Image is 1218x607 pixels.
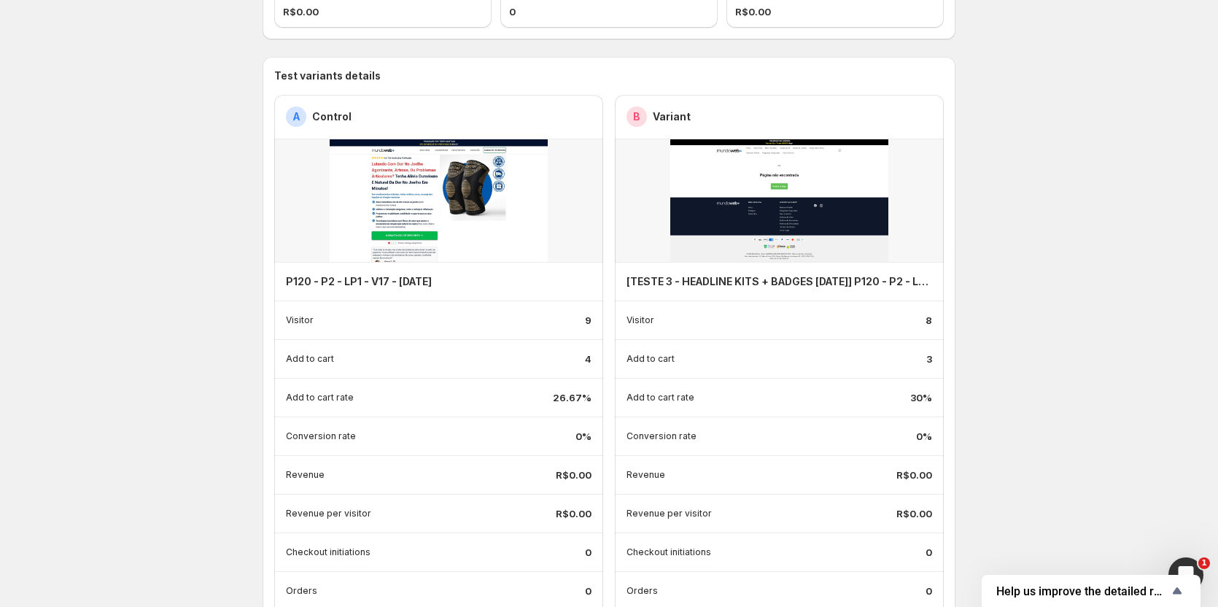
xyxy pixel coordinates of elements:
p: R$0.00 [896,506,932,521]
p: 8 [926,313,932,328]
p: Conversion rate [286,430,356,442]
h3: Test variants details [274,69,944,83]
p: 0 [926,584,932,598]
p: Visitor [286,314,314,326]
p: 0 [585,584,591,598]
h2: Variant [653,109,691,124]
p: Revenue [627,469,665,481]
p: Orders [627,585,658,597]
p: Orders [286,585,317,597]
p: 3 [926,352,932,366]
p: Conversion rate [627,430,697,442]
h4: P120 - P2 - LP1 - V17 - [DATE] [286,274,432,289]
h4: [TESTE 3 - HEADLINE KITS + BADGES [DATE]] P120 - P2 - LP1 - V17 - [DATE] [627,274,932,289]
p: Add to cart rate [286,392,354,403]
img: -products-copperflex3d-viewgem-1755391758-template.jpg [274,139,603,262]
span: R$0.00 [283,4,319,19]
p: Add to cart rate [627,392,694,403]
p: 9 [585,313,591,328]
p: 30% [910,390,932,405]
p: Add to cart [286,353,334,365]
p: R$0.00 [896,468,932,482]
span: Help us improve the detailed report for A/B campaigns [996,584,1168,598]
p: Revenue per visitor [627,508,712,519]
button: Show survey - Help us improve the detailed report for A/B campaigns [996,582,1186,600]
p: R$0.00 [556,506,591,521]
h2: A [293,109,300,124]
span: 1 [1198,557,1210,569]
p: 4 [585,352,591,366]
p: 0 [585,545,591,560]
img: -products-serum-visage-viewgem-1758478999-template.jpg [615,139,944,262]
p: Revenue per visitor [286,508,371,519]
p: R$0.00 [556,468,591,482]
h2: Control [312,109,352,124]
span: 0 [509,4,516,19]
span: R$0.00 [735,4,771,19]
p: Revenue [286,469,325,481]
p: 26.67% [553,390,591,405]
p: Add to cart [627,353,675,365]
p: Checkout initiations [627,546,711,558]
iframe: Intercom live chat [1168,557,1203,592]
p: Visitor [627,314,654,326]
p: 0 [926,545,932,560]
h2: B [633,109,640,124]
p: Checkout initiations [286,546,371,558]
p: 0% [916,429,932,444]
p: 0% [575,429,591,444]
